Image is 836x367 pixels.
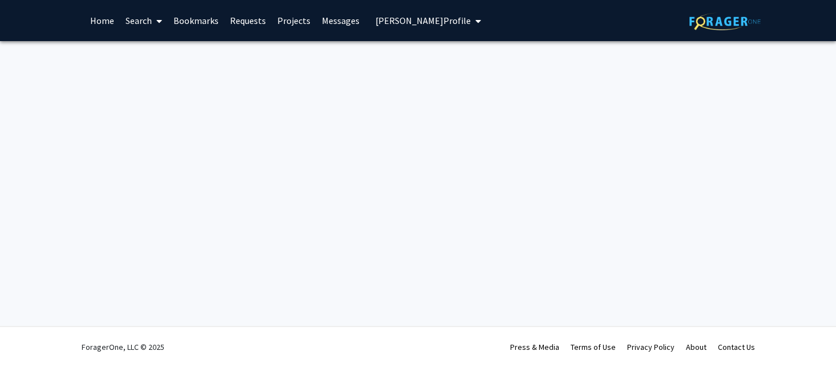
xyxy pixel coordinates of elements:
a: Requests [224,1,272,41]
a: Bookmarks [168,1,224,41]
a: Contact Us [718,342,755,352]
div: ForagerOne, LLC © 2025 [82,327,164,367]
span: [PERSON_NAME] Profile [375,15,471,26]
a: Messages [316,1,365,41]
a: Home [84,1,120,41]
a: Projects [272,1,316,41]
a: Search [120,1,168,41]
a: Terms of Use [571,342,616,352]
a: Press & Media [510,342,559,352]
a: About [686,342,706,352]
a: Privacy Policy [627,342,675,352]
img: ForagerOne Logo [689,13,761,30]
